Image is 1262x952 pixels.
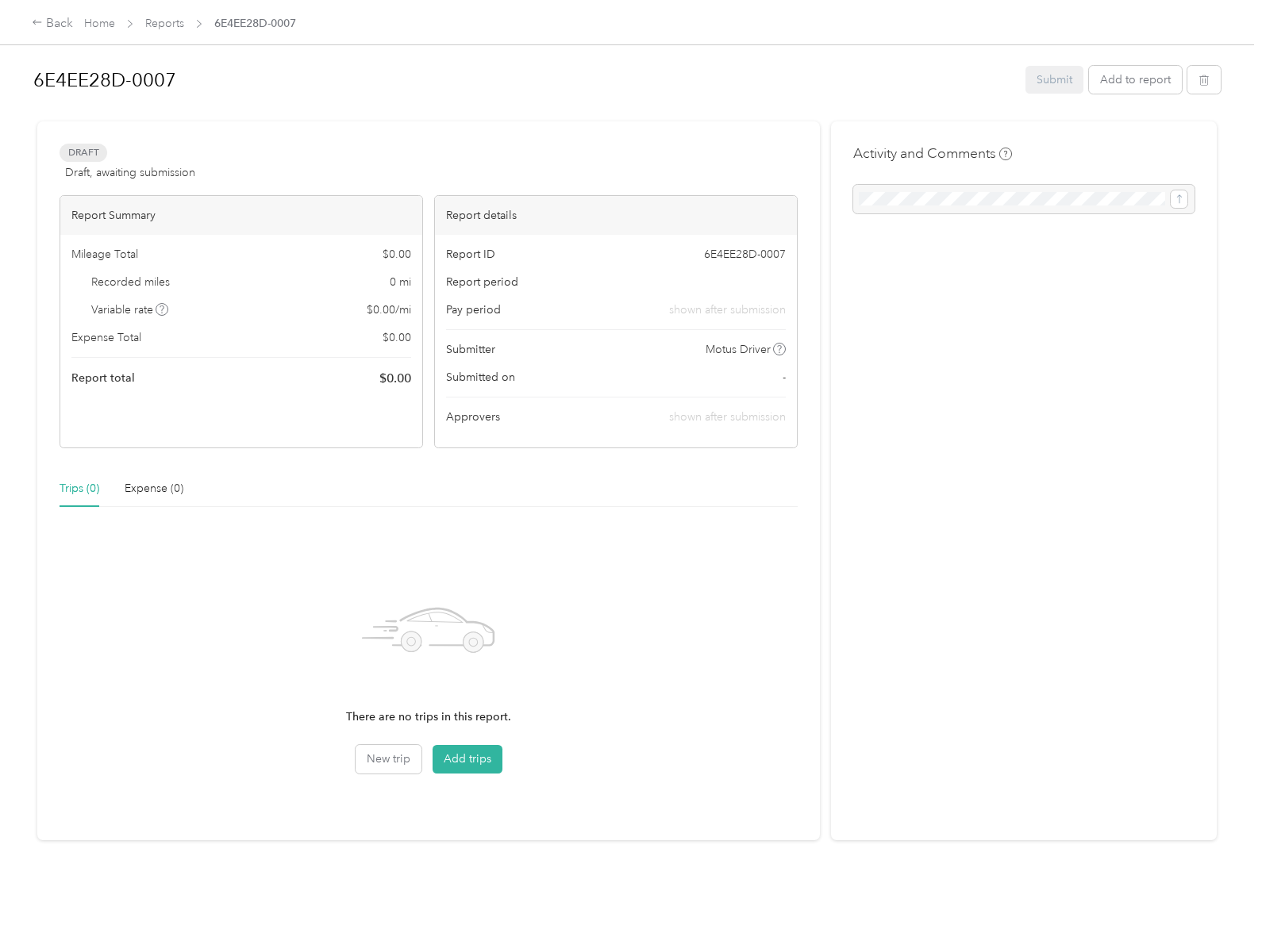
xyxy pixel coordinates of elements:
[446,274,518,290] span: Report period
[65,164,195,181] span: Draft, awaiting submission
[125,480,183,497] div: Expense (0)
[446,301,501,318] span: Pay period
[669,410,786,424] span: shown after submission
[383,246,411,263] span: $ 0.00
[704,246,786,263] span: 6E4EE28D-0007
[669,301,786,318] span: shown after submission
[1173,863,1262,952] iframe: Everlance-gr Chat Button Frame
[433,745,502,773] button: Add trips
[91,301,169,318] span: Variable rate
[32,14,73,33] div: Back
[1089,66,1182,94] button: Add to report
[145,17,184,30] a: Reports
[214,15,296,32] span: 6E4EE28D-0007
[356,745,421,773] button: New trip
[60,480,99,497] div: Trips (0)
[367,301,411,318] span: $ 0.00 / mi
[783,369,786,386] span: -
[706,341,771,358] span: Motus Driver
[446,369,515,386] span: Submitted on
[91,274,170,290] span: Recorded miles
[446,341,495,358] span: Submitter
[446,409,500,425] span: Approvers
[446,246,495,263] span: Report ID
[379,369,411,388] span: $ 0.00
[71,246,138,263] span: Mileage Total
[71,329,141,346] span: Expense Total
[390,274,411,290] span: 0 mi
[60,144,107,162] span: Draft
[346,708,511,726] p: There are no trips in this report.
[383,329,411,346] span: $ 0.00
[84,17,115,30] a: Home
[33,61,1014,99] h1: 6E4EE28D-0007
[435,196,797,235] div: Report details
[60,196,422,235] div: Report Summary
[71,370,135,386] span: Report total
[853,144,1012,163] h4: Activity and Comments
